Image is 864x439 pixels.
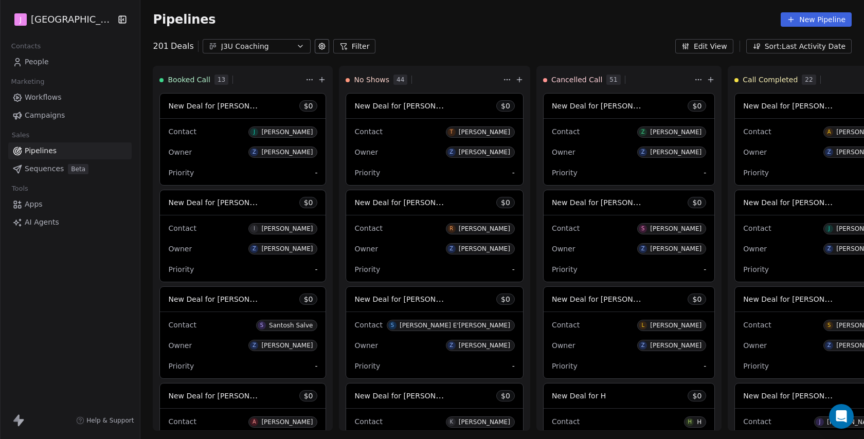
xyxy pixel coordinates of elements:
[168,197,277,207] span: New Deal for [PERSON_NAME]
[86,416,134,425] span: Help & Support
[743,245,767,253] span: Owner
[354,391,463,400] span: New Deal for [PERSON_NAME]
[552,321,580,329] span: Contact
[543,190,715,282] div: New Deal for [PERSON_NAME]$0ContactS[PERSON_NAME]OwnerZ[PERSON_NAME]Priority-
[512,361,515,371] span: -
[552,148,575,156] span: Owner
[743,391,863,400] span: New Deal for [PERSON_NAME]-Le
[168,417,196,426] span: Contact
[315,264,317,275] span: -
[354,245,378,253] span: Owner
[449,225,453,233] div: R
[650,245,701,252] div: [PERSON_NAME]
[168,148,192,156] span: Owner
[512,168,515,178] span: -
[743,197,852,207] span: New Deal for [PERSON_NAME]
[450,128,453,136] div: T
[391,321,394,330] div: S
[354,362,380,370] span: Priority
[704,264,706,275] span: -
[449,341,453,350] div: Z
[743,265,769,273] span: Priority
[25,145,57,156] span: Pipelines
[827,245,831,253] div: Z
[501,294,510,304] span: $ 0
[650,129,701,136] div: [PERSON_NAME]
[254,128,255,136] div: J
[153,12,215,27] span: Pipelines
[743,362,769,370] span: Priority
[346,286,523,379] div: New Deal for [PERSON_NAME] E'[PERSON_NAME]$0ContactS[PERSON_NAME] E'[PERSON_NAME]OwnerZ[PERSON_NA...
[459,342,510,349] div: [PERSON_NAME]
[743,294,852,304] span: New Deal for [PERSON_NAME]
[743,75,798,85] span: Call Completed
[25,199,43,210] span: Apps
[827,321,831,330] div: S
[8,53,132,70] a: People
[650,342,701,349] div: [PERSON_NAME]
[743,321,771,329] span: Contact
[459,245,510,252] div: [PERSON_NAME]
[346,190,523,282] div: New Deal for [PERSON_NAME]$0ContactR[PERSON_NAME]OwnerZ[PERSON_NAME]Priority-
[168,127,196,136] span: Contact
[159,286,326,379] div: New Deal for [PERSON_NAME]$0ContactSSantosh SalveOwnerZ[PERSON_NAME]Priority-
[692,294,701,304] span: $ 0
[704,168,706,178] span: -
[254,225,255,233] div: I
[552,224,580,232] span: Contact
[315,361,317,371] span: -
[8,160,132,177] a: SequencesBeta
[743,341,767,350] span: Owner
[253,148,256,156] div: Z
[552,101,660,111] span: New Deal for [PERSON_NAME]
[697,418,701,426] div: H
[304,294,313,304] span: $ 0
[459,129,510,136] div: [PERSON_NAME]
[829,225,830,233] div: J
[346,93,523,186] div: New Deal for [PERSON_NAME]$0ContactT[PERSON_NAME]OwnerZ[PERSON_NAME]Priority-
[641,321,644,330] div: L
[543,93,715,186] div: New Deal for [PERSON_NAME]$0ContactZ[PERSON_NAME]OwnerZ[PERSON_NAME]Priority-
[400,322,510,329] div: [PERSON_NAME] E'[PERSON_NAME]
[8,196,132,213] a: Apps
[743,101,852,111] span: New Deal for [PERSON_NAME]
[25,163,64,174] span: Sequences
[641,341,645,350] div: Z
[354,265,380,273] span: Priority
[159,190,326,282] div: New Deal for [PERSON_NAME]$0ContactI[PERSON_NAME]OwnerZ[PERSON_NAME]Priority-
[168,362,194,370] span: Priority
[354,127,382,136] span: Contact
[459,149,510,156] div: [PERSON_NAME]
[7,181,32,196] span: Tools
[354,294,532,304] span: New Deal for [PERSON_NAME] E'[PERSON_NAME]
[650,225,701,232] div: [PERSON_NAME]
[641,148,645,156] div: Z
[346,66,500,93] div: No Shows44
[450,418,454,426] div: K
[552,341,575,350] span: Owner
[159,66,303,93] div: Booked Call13
[333,39,376,53] button: Filter
[743,127,771,136] span: Contact
[253,245,256,253] div: Z
[692,101,701,111] span: $ 0
[354,148,378,156] span: Owner
[304,391,313,401] span: $ 0
[304,197,313,208] span: $ 0
[214,75,228,85] span: 13
[7,127,34,143] span: Sales
[25,110,65,121] span: Campaigns
[449,245,453,253] div: Z
[253,341,256,350] div: Z
[692,197,701,208] span: $ 0
[8,89,132,106] a: Workflows
[827,128,831,136] div: A
[261,418,313,426] div: [PERSON_NAME]
[31,13,115,26] span: [GEOGRAPHIC_DATA]
[819,418,820,426] div: J
[449,148,453,156] div: Z
[8,107,132,124] a: Campaigns
[354,197,463,207] span: New Deal for [PERSON_NAME]
[827,148,831,156] div: Z
[781,12,852,27] button: New Pipeline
